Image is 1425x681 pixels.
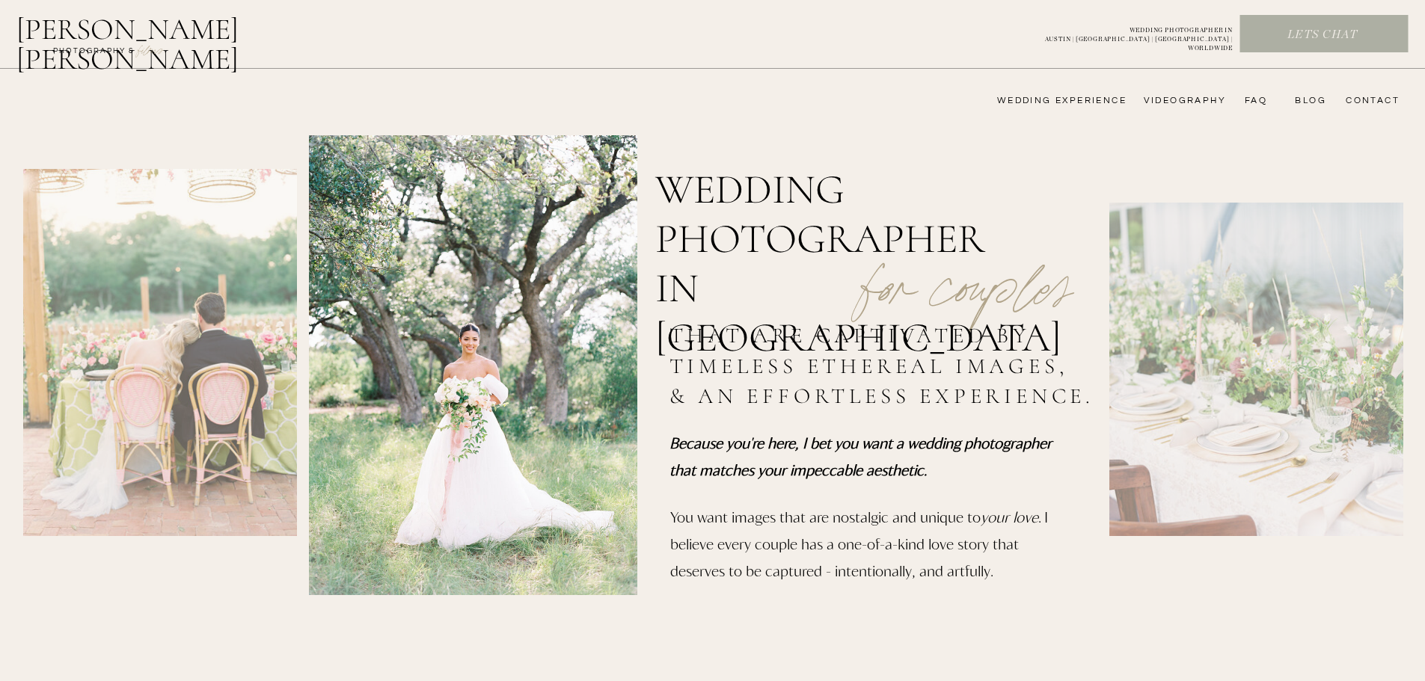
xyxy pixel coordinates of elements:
h1: wedding photographer in [GEOGRAPHIC_DATA] [655,165,1035,277]
i: your love [981,508,1038,526]
a: wedding experience [976,95,1127,107]
a: CONTACT [1341,95,1400,107]
a: [PERSON_NAME] [PERSON_NAME] [16,14,316,50]
p: WEDDING PHOTOGRAPHER IN AUSTIN | [GEOGRAPHIC_DATA] | [GEOGRAPHIC_DATA] | WORLDWIDE [1020,26,1233,43]
a: photography & [45,46,143,64]
p: You want images that are nostalgic and unique to . I believe every couple has a one-of-a-kind lov... [670,503,1050,597]
a: bLog [1290,95,1326,107]
a: WEDDING PHOTOGRAPHER INAUSTIN | [GEOGRAPHIC_DATA] | [GEOGRAPHIC_DATA] | WORLDWIDE [1020,26,1233,43]
p: for couples [825,214,1109,309]
a: FAQ [1237,95,1267,107]
a: FILMs [123,40,178,58]
h2: that are captivated by timeless ethereal images, & an effortless experience. [669,321,1102,416]
i: Because you're here, I bet you want a wedding photographer that matches your impeccable aesthetic. [669,434,1052,478]
a: Lets chat [1240,27,1405,43]
a: videography [1139,95,1226,107]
